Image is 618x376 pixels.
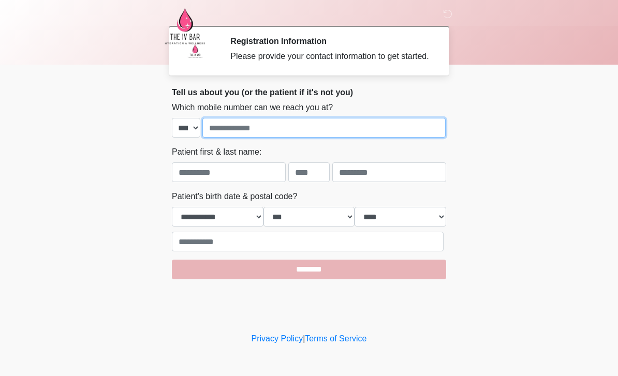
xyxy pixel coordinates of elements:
label: Which mobile number can we reach you at? [172,101,333,114]
label: Patient's birth date & postal code? [172,190,297,203]
a: | [303,334,305,343]
div: Please provide your contact information to get started. [230,50,431,63]
a: Privacy Policy [252,334,303,343]
img: The IV Bar, LLC Logo [161,8,208,44]
label: Patient first & last name: [172,146,261,158]
h2: Tell us about you (or the patient if it's not you) [172,87,446,97]
a: Terms of Service [305,334,366,343]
